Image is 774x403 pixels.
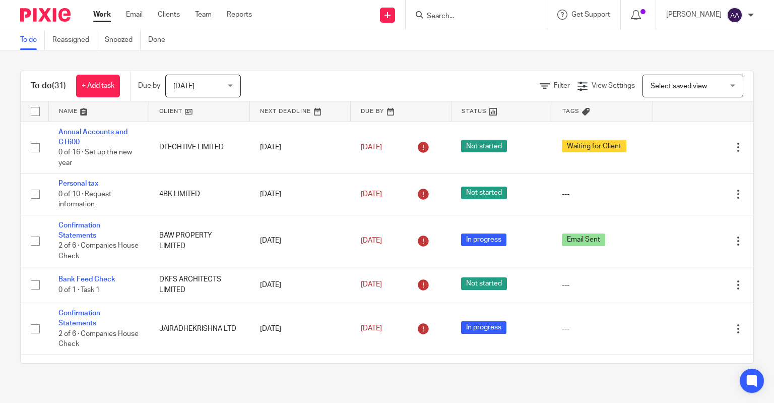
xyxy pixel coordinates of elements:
span: Not started [461,140,507,152]
span: [DATE] [361,237,382,244]
p: Due by [138,81,160,91]
a: Clients [158,10,180,20]
td: 5IVETECH LIMITED [149,355,250,390]
p: [PERSON_NAME] [666,10,722,20]
div: --- [562,189,642,199]
span: View Settings [592,82,635,89]
span: Select saved view [651,83,707,90]
a: Bank Feed Check [58,276,115,283]
h1: To do [31,81,66,91]
span: In progress [461,234,506,246]
span: [DATE] [361,325,382,332]
a: Done [148,30,173,50]
span: Filter [554,82,570,89]
td: [DATE] [250,122,351,174]
a: Reassigned [52,30,97,50]
td: BAW PROPERTY LIMITED [149,215,250,267]
span: 2 of 6 · Companies House Check [58,330,139,348]
span: 0 of 1 · Task 1 [58,286,100,294]
a: Reports [227,10,252,20]
a: + Add task [76,75,120,97]
span: Not started [461,277,507,290]
a: Confirmation Statements [58,222,100,239]
div: --- [562,324,642,334]
span: Waiting for Client [562,140,626,152]
span: Email Sent [562,234,605,246]
img: Pixie [20,8,71,22]
span: [DATE] [173,83,195,90]
a: To do [20,30,45,50]
td: [DATE] [250,174,351,215]
span: Get Support [571,11,610,18]
td: DKFS ARCHITECTS LIMITED [149,267,250,303]
span: 2 of 6 · Companies House Check [58,243,139,260]
td: 4BK LIMITED [149,174,250,215]
a: Personal tax [58,180,98,187]
span: [DATE] [361,281,382,289]
div: --- [562,280,642,290]
a: Snoozed [105,30,141,50]
span: 0 of 16 · Set up the new year [58,149,132,166]
span: [DATE] [361,191,382,198]
span: Not started [461,187,507,199]
input: Search [426,12,517,21]
span: In progress [461,321,506,334]
td: [DATE] [250,215,351,267]
td: JAIRADHEKRISHNA LTD [149,303,250,355]
span: [DATE] [361,144,382,151]
a: Team [195,10,212,20]
span: (31) [52,82,66,90]
td: DTECHTIVE LIMITED [149,122,250,174]
td: [DATE] [250,355,351,390]
a: Work [93,10,111,20]
a: Annual Accounts and CT600 [58,129,127,146]
td: [DATE] [250,303,351,355]
a: Email [126,10,143,20]
span: Tags [562,108,579,114]
td: [DATE] [250,267,351,303]
span: 0 of 10 · Request information [58,191,111,208]
img: svg%3E [727,7,743,23]
a: Confirmation Statements [58,310,100,327]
